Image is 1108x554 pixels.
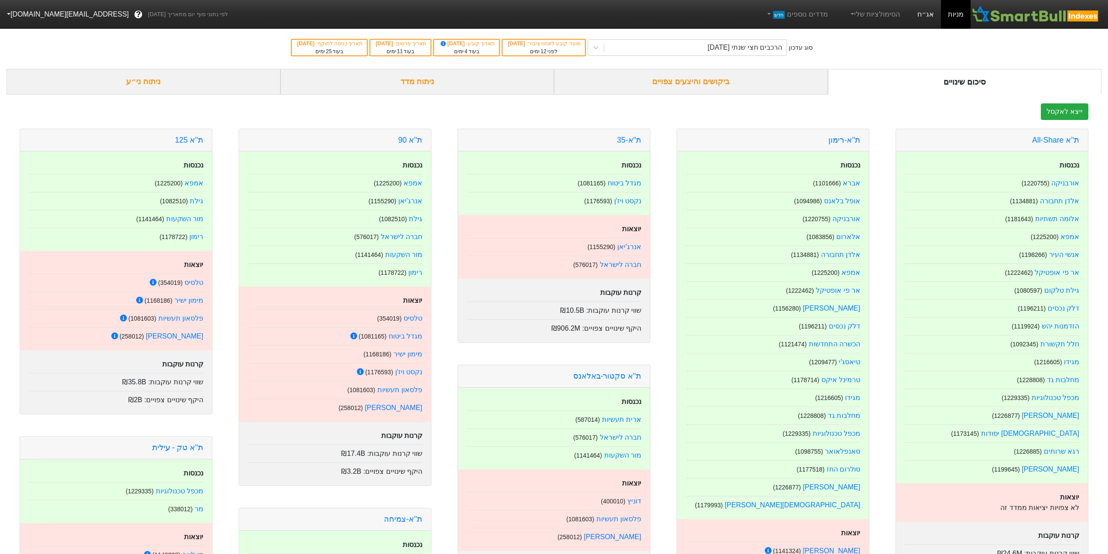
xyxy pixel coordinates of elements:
[695,502,723,509] small: ( 1179993 )
[375,48,426,55] div: בעוד ימים
[162,360,203,368] strong: קרנות עוקבות
[146,332,203,340] a: [PERSON_NAME]
[992,466,1020,473] small: ( 1199645 )
[374,180,402,187] small: ( 1225200 )
[168,506,192,513] small: ( 338012 )
[1017,376,1045,383] small: ( 1228808 )
[128,315,156,322] small: ( 1081603 )
[554,69,828,95] div: ביקושים והיצעים צפויים
[803,304,860,312] a: [PERSON_NAME]
[622,398,641,405] strong: נכנסות
[614,197,642,205] a: נקסט ויז'ן
[1049,251,1079,258] a: אנשי העיר
[622,479,641,487] strong: יוצאות
[809,359,837,366] small: ( 1209477 )
[375,40,426,48] div: תאריך פרסום :
[365,369,393,376] small: ( 1176593 )
[845,394,860,401] a: מגידו
[409,215,422,222] a: גילת
[828,412,860,419] a: מחלבות גד
[604,451,641,459] a: מור השקעות
[725,501,860,509] a: [DEMOGRAPHIC_DATA][PERSON_NAME]
[120,333,144,340] small: ( 258012 )
[347,386,375,393] small: ( 1081603 )
[184,161,203,169] strong: נכנסות
[799,323,827,330] small: ( 1196211 )
[1035,215,1079,222] a: אלומה תשתיות
[326,48,332,55] span: 25
[836,233,860,240] a: אלארום
[136,9,141,21] span: ?
[158,315,203,322] a: פלסאון תעשיות
[29,391,203,405] div: היקף שינויים צפויים :
[600,261,641,268] a: חברה לישראל
[588,243,616,250] small: ( 1155290 )
[622,161,641,169] strong: נכנסות
[551,325,580,332] span: ₪906.2M
[384,515,422,523] a: ת''א-צמיחה
[841,529,860,537] strong: יוצאות
[280,69,554,95] div: ניתוח מדד
[403,541,422,548] strong: נכנסות
[1002,394,1029,401] small: ( 1229335 )
[128,396,143,404] span: ₪2B
[829,322,860,330] a: דלק נכסים
[1060,493,1079,501] strong: יוצאות
[832,215,860,222] a: אורבניקה
[1022,180,1050,187] small: ( 1220755 )
[369,198,397,205] small: ( 1155290 )
[795,448,823,455] small: ( 1098755 )
[389,332,422,340] a: מגדל ביטוח
[355,251,383,258] small: ( 1141464 )
[981,430,1079,437] a: [DEMOGRAPHIC_DATA] יסודות
[841,161,860,169] strong: נכנסות
[1051,179,1079,187] a: אורבניקה
[1031,233,1059,240] small: ( 1225200 )
[393,350,422,358] a: מימון ישיר
[992,412,1020,419] small: ( 1226877 )
[1060,161,1079,169] strong: נכנסות
[828,136,860,144] a: ת''א-רימון
[190,197,203,205] a: גילת
[385,251,422,258] a: מור השקעות
[184,261,203,268] strong: יוצאות
[791,376,819,383] small: ( 1178714 )
[1038,532,1079,539] strong: קרנות עוקבות
[1032,136,1079,144] a: ת''א All-Share
[596,515,641,523] a: פלסאון תעשיות
[608,179,641,187] a: מגדל ביטוח
[341,468,361,475] span: ₪3.2B
[573,434,598,441] small: ( 576017 )
[794,198,822,205] small: ( 1094986 )
[397,48,403,55] span: 11
[1022,412,1079,419] a: [PERSON_NAME]
[156,487,203,495] a: מכפל טכנולוגיות
[573,261,598,268] small: ( 576017 )
[379,269,407,276] small: ( 1178722 )
[29,373,203,387] div: שווי קרנות עוקבות :
[1012,323,1040,330] small: ( 1119924 )
[507,40,580,48] div: מועד קובע לאחוז ציבור :
[166,215,203,222] a: מור השקעות
[376,41,394,47] span: [DATE]
[617,243,641,250] a: אנרג'יאן
[566,516,594,523] small: ( 1081603 )
[540,48,546,55] span: 12
[507,48,580,55] div: לפני ימים
[773,305,801,312] small: ( 1156280 )
[601,498,625,505] small: ( 400010 )
[1042,322,1079,330] a: הזדמנות יהש
[136,215,164,222] small: ( 1141464 )
[575,416,600,423] small: ( 587014 )
[786,287,814,294] small: ( 1222462 )
[627,497,641,505] a: דוניץ
[773,11,785,19] span: חדש
[573,372,641,380] a: ת''א סקטור-באלאנס
[1034,359,1062,366] small: ( 1216605 )
[815,394,843,401] small: ( 1216605 )
[1032,394,1079,401] a: מכפל טכנולוגיות
[7,69,280,95] div: ניתוח ני״ע
[1010,341,1038,348] small: ( 1092345 )
[1022,465,1079,473] a: [PERSON_NAME]
[845,6,904,23] a: הסימולציות שלי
